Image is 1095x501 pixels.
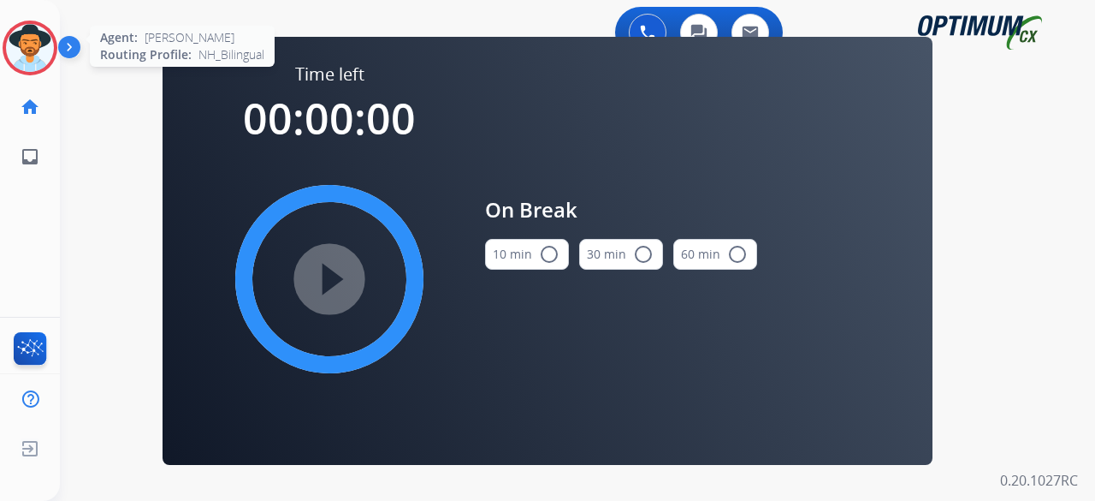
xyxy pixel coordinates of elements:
mat-icon: radio_button_unchecked [727,244,748,265]
button: 60 min [673,239,757,270]
button: 10 min [485,239,569,270]
p: 0.20.1027RC [1000,470,1078,491]
img: avatar [6,24,54,72]
mat-icon: home [20,97,40,117]
span: Agent: [100,29,138,46]
span: On Break [485,194,757,225]
span: NH_Bilingual [198,46,264,63]
span: Routing Profile: [100,46,192,63]
span: Time left [295,63,364,86]
mat-icon: inbox [20,146,40,167]
mat-icon: radio_button_unchecked [633,244,654,265]
span: 00:00:00 [243,89,416,147]
button: 30 min [579,239,663,270]
span: [PERSON_NAME] [145,29,234,46]
mat-icon: radio_button_unchecked [539,244,559,265]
